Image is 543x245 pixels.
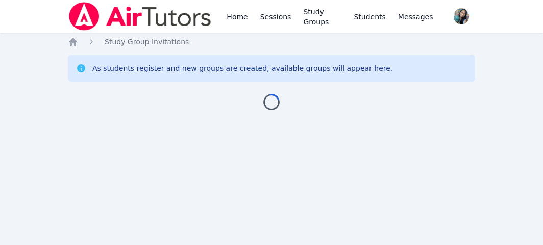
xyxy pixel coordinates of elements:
img: Air Tutors [68,2,212,31]
span: Messages [398,12,433,22]
nav: Breadcrumb [68,37,475,47]
span: Study Group Invitations [105,38,189,46]
div: As students register and new groups are created, available groups will appear here. [92,63,392,73]
a: Study Group Invitations [105,37,189,47]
